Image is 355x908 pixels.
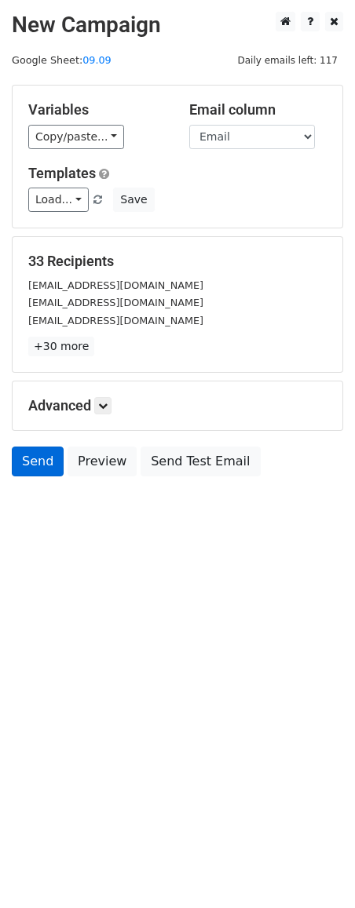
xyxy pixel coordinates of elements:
[28,297,203,308] small: [EMAIL_ADDRESS][DOMAIN_NAME]
[12,447,64,476] a: Send
[189,101,327,119] h5: Email column
[232,52,343,69] span: Daily emails left: 117
[276,833,355,908] iframe: Chat Widget
[82,54,112,66] a: 09.09
[12,12,343,38] h2: New Campaign
[12,54,112,66] small: Google Sheet:
[28,165,96,181] a: Templates
[28,397,327,414] h5: Advanced
[28,315,203,326] small: [EMAIL_ADDRESS][DOMAIN_NAME]
[141,447,260,476] a: Send Test Email
[28,253,327,270] h5: 33 Recipients
[28,188,89,212] a: Load...
[28,125,124,149] a: Copy/paste...
[113,188,154,212] button: Save
[276,833,355,908] div: Sohbet Aracı
[232,54,343,66] a: Daily emails left: 117
[28,279,203,291] small: [EMAIL_ADDRESS][DOMAIN_NAME]
[28,101,166,119] h5: Variables
[28,337,94,356] a: +30 more
[68,447,137,476] a: Preview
